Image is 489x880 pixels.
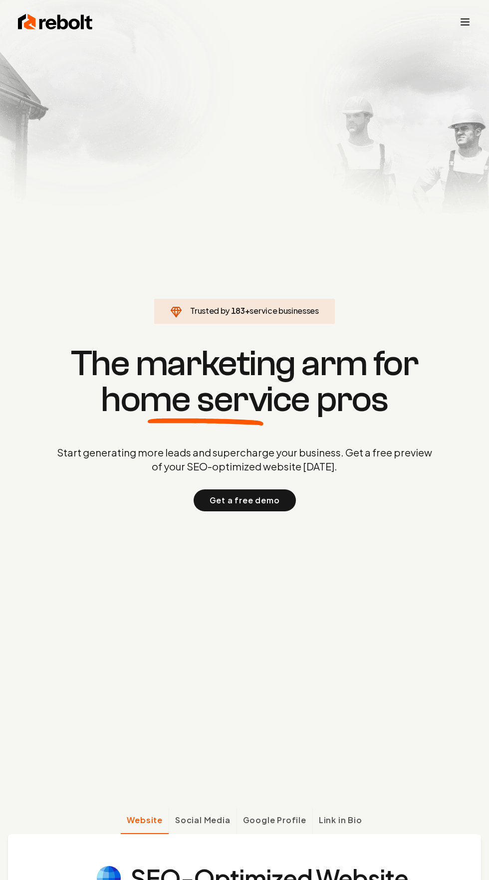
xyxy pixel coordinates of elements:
button: Link in Bio [312,808,368,834]
span: Google Profile [243,814,306,826]
span: Trusted by [190,305,230,316]
span: Website [127,814,163,826]
span: Link in Bio [319,814,362,826]
button: Get a free demo [194,489,296,511]
span: service businesses [249,305,318,316]
button: Google Profile [237,808,312,834]
h1: The marketing arm for pros [8,346,481,418]
img: Rebolt Logo [18,12,93,32]
span: 183 [231,305,245,317]
button: Website [121,808,169,834]
button: Social Media [169,808,237,834]
button: Toggle mobile menu [459,16,471,28]
span: + [245,305,250,316]
span: Social Media [175,814,231,826]
p: Start generating more leads and supercharge your business. Get a free preview of your SEO-optimiz... [55,445,434,473]
span: home service [101,382,310,418]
